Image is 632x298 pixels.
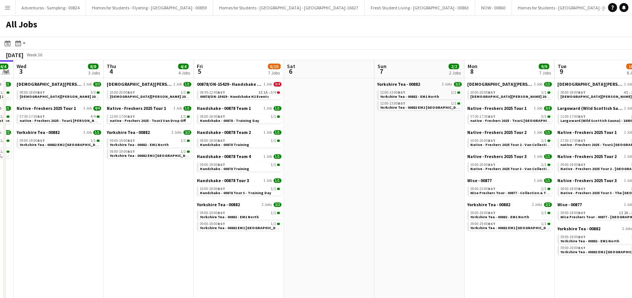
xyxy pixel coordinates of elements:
[6,51,23,59] div: [DATE]
[213,0,365,15] button: Homes for Students - [GEOGRAPHIC_DATA] - [GEOGRAPHIC_DATA]-16627
[86,0,213,15] button: Homes for Students - Flyering - [GEOGRAPHIC_DATA] - 00859
[25,52,44,58] span: Week 36
[475,0,512,15] button: NOW - 00860
[15,0,86,15] button: Adventuros - Sampling - 00824
[365,0,475,15] button: Fresh Student Living - [GEOGRAPHIC_DATA] - 00863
